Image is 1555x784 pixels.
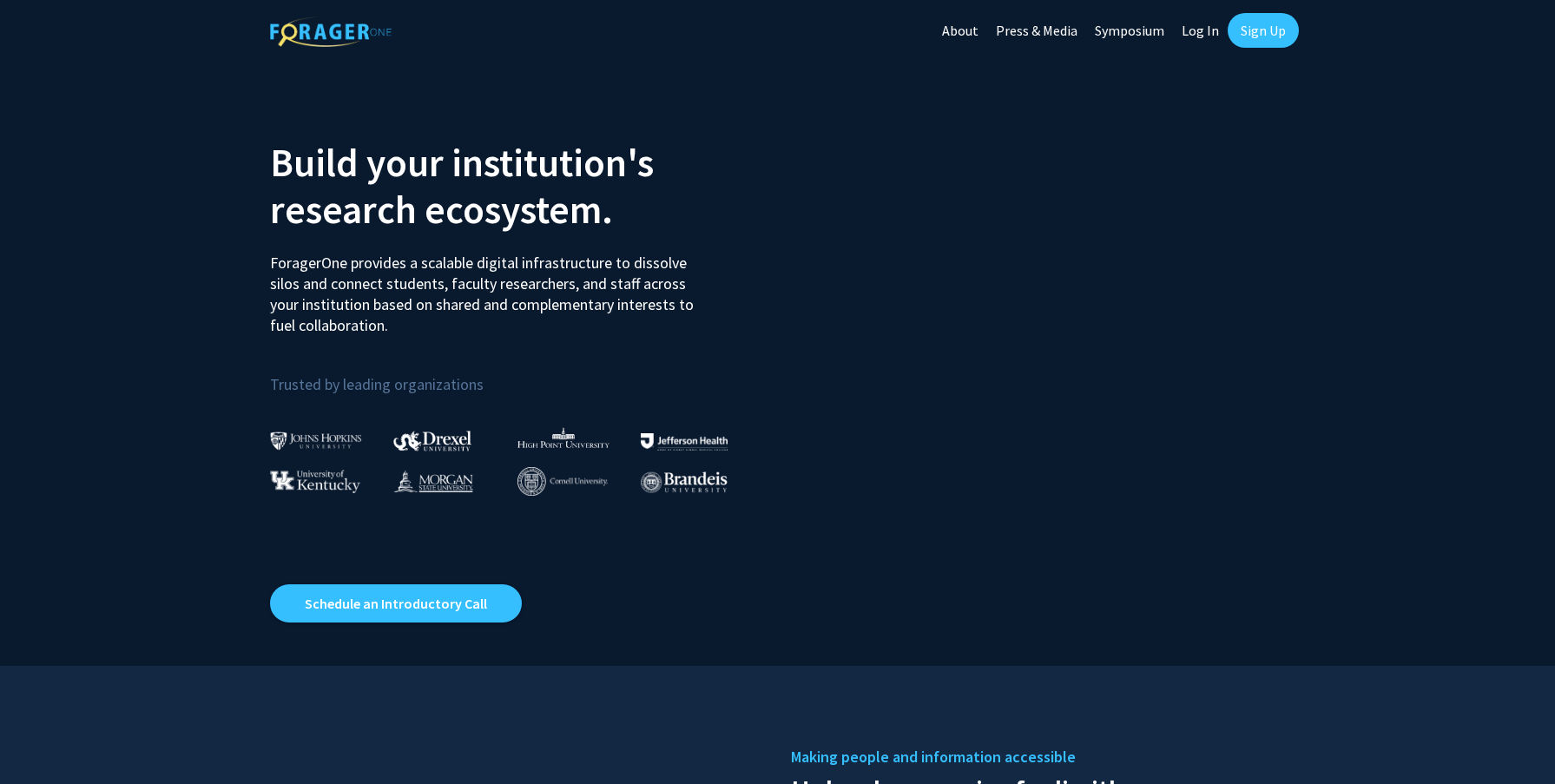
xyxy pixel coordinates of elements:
[1228,13,1299,48] a: Sign Up
[270,470,360,493] img: University of Kentucky
[791,744,1286,770] h5: Making people and information accessible
[517,467,608,496] img: Cornell University
[641,433,728,450] img: Thomas Jefferson University
[270,432,362,450] img: Johns Hopkins University
[270,139,765,233] h2: Build your institution's research ecosystem.
[393,431,471,451] img: Drexel University
[270,584,522,623] a: Opens in a new tab
[270,350,765,398] p: Trusted by leading organizations
[270,240,706,336] p: ForagerOne provides a scalable digital infrastructure to dissolve silos and connect students, fac...
[393,470,473,492] img: Morgan State University
[517,427,609,448] img: High Point University
[641,471,728,493] img: Brandeis University
[270,16,392,47] img: ForagerOne Logo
